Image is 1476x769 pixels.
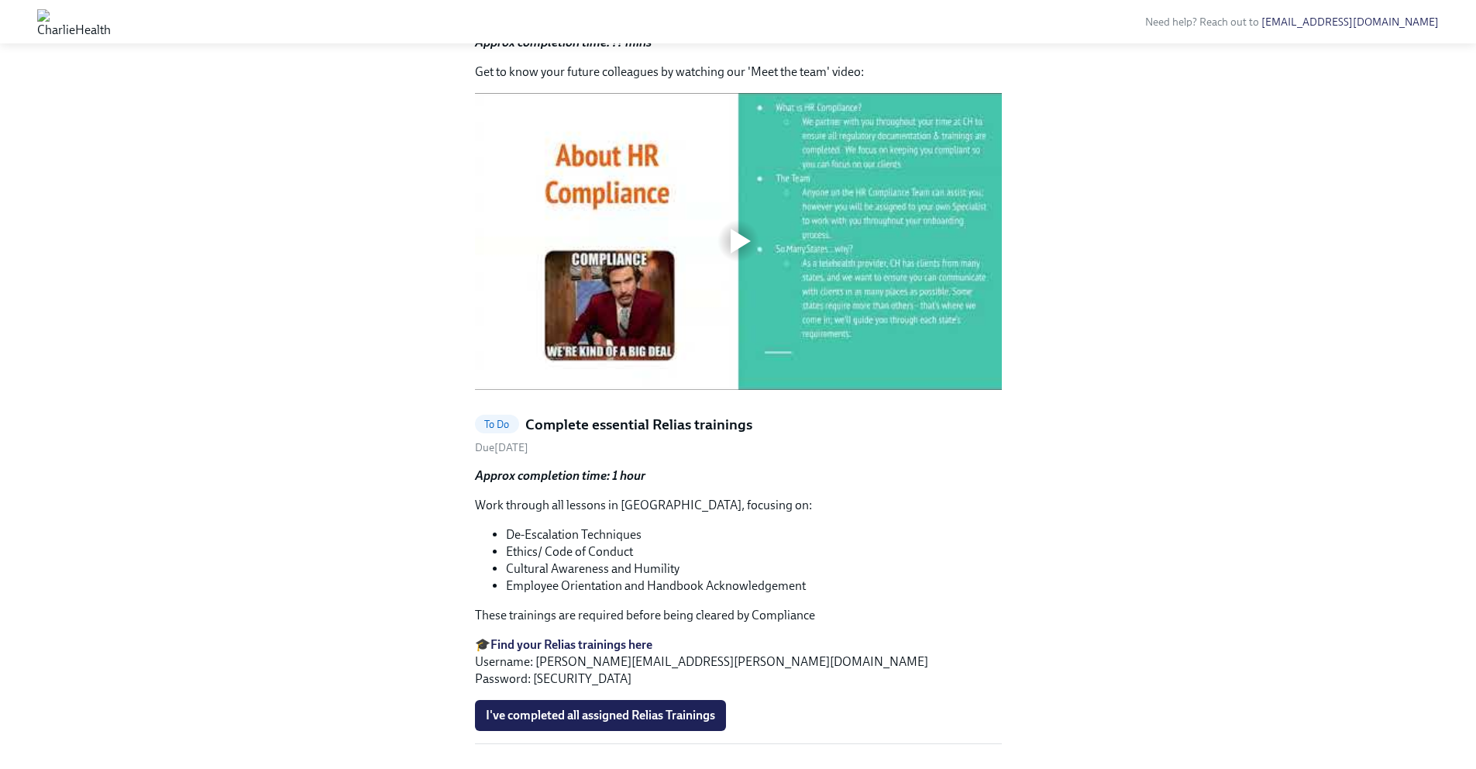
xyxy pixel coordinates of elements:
[475,468,645,483] strong: Approx completion time: 1 hour
[506,560,1002,578] li: Cultural Awareness and Humility
[475,419,519,430] span: To Do
[1261,16,1439,29] a: [EMAIL_ADDRESS][DOMAIN_NAME]
[475,497,1002,514] p: Work through all lessons in [GEOGRAPHIC_DATA], focusing on:
[475,607,1002,624] p: These trainings are required before being cleared by Compliance
[475,64,1002,81] p: Get to know your future colleagues by watching our 'Meet the team' video:
[475,636,1002,688] p: 🎓 Username: [PERSON_NAME][EMAIL_ADDRESS][PERSON_NAME][DOMAIN_NAME] Password: [SECURITY_DATA]
[37,9,111,34] img: CharlieHealth
[525,415,752,435] h5: Complete essential Relias trainings
[475,415,1002,456] a: To DoComplete essential Relias trainingsDue[DATE]
[475,35,652,50] strong: Approx completion time: ?? mins
[490,637,652,652] a: Find your Relias trainings here
[506,578,1002,595] li: Employee Orientation and Handbook Acknowledgement
[506,526,1002,543] li: De-Escalation Techniques
[506,543,1002,560] li: Ethics/ Code of Conduct
[475,700,726,731] button: I've completed all assigned Relias Trainings
[1145,16,1439,29] span: Need help? Reach out to
[486,708,715,723] span: I've completed all assigned Relias Trainings
[475,441,528,454] span: Friday, October 3rd 2025, 9:00 am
